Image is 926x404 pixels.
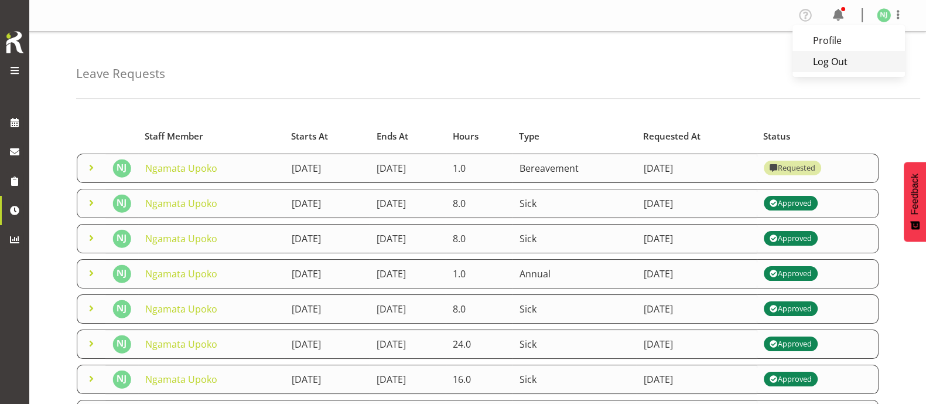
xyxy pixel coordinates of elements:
td: [DATE] [370,365,446,394]
td: [DATE] [370,154,446,183]
td: [DATE] [285,365,370,394]
td: [DATE] [637,294,757,324]
td: 1.0 [446,259,512,288]
div: Approved [770,302,812,316]
td: Sick [512,189,637,218]
td: [DATE] [285,154,370,183]
td: 8.0 [446,294,512,324]
td: Bereavement [512,154,637,183]
td: [DATE] [370,294,446,324]
td: [DATE] [637,259,757,288]
td: Annual [512,259,637,288]
td: [DATE] [637,330,757,359]
td: [DATE] [370,224,446,253]
span: Status [763,130,790,143]
div: Approved [770,337,812,351]
td: Sick [512,330,637,359]
img: ngamata-junior3423.jpg [112,335,131,354]
img: ngamata-junior3423.jpg [112,370,131,389]
h4: Leave Requests [76,67,165,80]
span: Feedback [910,174,920,215]
img: ngamata-junior3423.jpg [112,300,131,318]
img: ngamata-junior3423.jpg [112,194,131,213]
span: Starts At [291,130,328,143]
span: Ends At [376,130,408,143]
td: [DATE] [285,259,370,288]
a: Ngamata Upoko [145,267,217,280]
td: 8.0 [446,189,512,218]
td: [DATE] [637,154,757,183]
td: [DATE] [285,224,370,253]
button: Feedback - Show survey [904,162,926,242]
td: [DATE] [370,330,446,359]
td: [DATE] [285,294,370,324]
td: [DATE] [637,365,757,394]
td: 1.0 [446,154,512,183]
td: Sick [512,224,637,253]
div: Requested [770,161,815,175]
div: Approved [770,372,812,386]
img: ngamata-junior3423.jpg [112,229,131,248]
td: [DATE] [370,259,446,288]
td: 16.0 [446,365,512,394]
td: Sick [512,294,637,324]
a: Ngamata Upoko [145,373,217,386]
td: [DATE] [637,189,757,218]
div: Approved [770,267,812,281]
a: Ngamata Upoko [145,338,217,351]
a: Ngamata Upoko [145,232,217,245]
a: Ngamata Upoko [145,197,217,210]
img: ngamata-junior3423.jpg [877,8,891,22]
a: Profile [792,30,905,51]
div: Approved [770,232,812,246]
img: ngamata-junior3423.jpg [112,264,131,283]
div: Approved [770,196,812,211]
a: Log Out [792,51,905,72]
span: Type [519,130,539,143]
a: Ngamata Upoko [145,303,217,315]
img: Rosterit icon logo [3,29,26,55]
img: ngamata-junior3423.jpg [112,159,131,178]
td: [DATE] [637,224,757,253]
span: Requested At [643,130,701,143]
td: [DATE] [285,189,370,218]
td: [DATE] [285,330,370,359]
span: Hours [453,130,479,143]
td: [DATE] [370,189,446,218]
span: Staff Member [145,130,203,143]
a: Ngamata Upoko [145,162,217,175]
td: 8.0 [446,224,512,253]
td: Sick [512,365,637,394]
td: 24.0 [446,330,512,359]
